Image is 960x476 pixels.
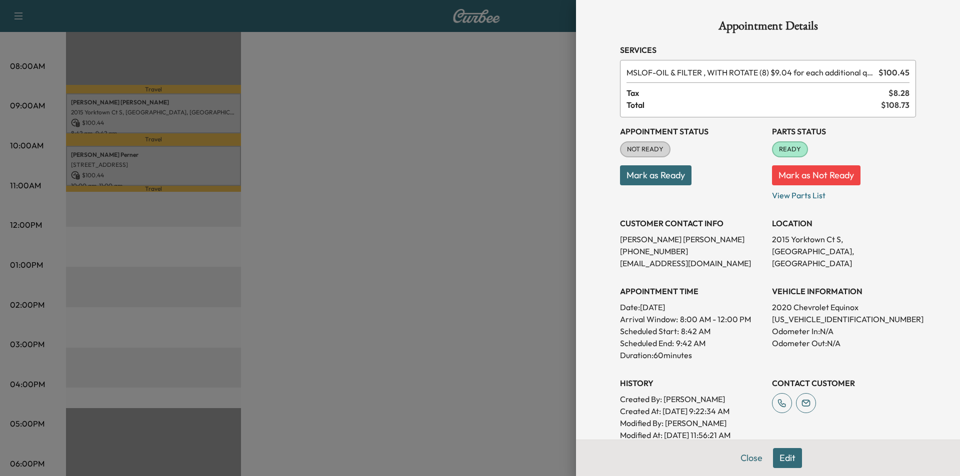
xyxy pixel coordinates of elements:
p: Created At : [DATE] 9:22:34 AM [620,405,764,417]
p: Duration: 60 minutes [620,349,764,361]
p: [PERSON_NAME] [PERSON_NAME] [620,233,764,245]
span: Tax [626,87,888,99]
p: Date: [DATE] [620,301,764,313]
span: READY [773,144,807,154]
span: OIL & FILTER , WITH ROTATE (8) $9.04 for each additional quart [626,66,874,78]
h3: LOCATION [772,217,916,229]
p: Modified By : [PERSON_NAME] [620,417,764,429]
p: 2015 Yorktown Ct S, [GEOGRAPHIC_DATA], [GEOGRAPHIC_DATA] [772,233,916,269]
h3: Services [620,44,916,56]
span: $ 108.73 [881,99,909,111]
span: $ 100.45 [878,66,909,78]
p: Arrival Window: [620,313,764,325]
h1: Appointment Details [620,20,916,36]
span: $ 8.28 [888,87,909,99]
p: Odometer Out: N/A [772,337,916,349]
span: NOT READY [621,144,669,154]
h3: CONTACT CUSTOMER [772,377,916,389]
p: Created By : [PERSON_NAME] [620,393,764,405]
p: Scheduled Start: [620,325,679,337]
button: Close [734,448,769,468]
p: View Parts List [772,185,916,201]
button: Edit [773,448,802,468]
button: Mark as Not Ready [772,165,860,185]
h3: History [620,377,764,389]
span: 8:00 AM - 12:00 PM [680,313,751,325]
button: Mark as Ready [620,165,691,185]
h3: Appointment Status [620,125,764,137]
p: [US_VEHICLE_IDENTIFICATION_NUMBER] [772,313,916,325]
h3: Parts Status [772,125,916,137]
span: Total [626,99,881,111]
p: 9:42 AM [676,337,705,349]
h3: VEHICLE INFORMATION [772,285,916,297]
p: [EMAIL_ADDRESS][DOMAIN_NAME] [620,257,764,269]
p: Scheduled End: [620,337,674,349]
h3: CUSTOMER CONTACT INFO [620,217,764,229]
p: Modified At : [DATE] 11:56:21 AM [620,429,764,441]
p: 2020 Chevrolet Equinox [772,301,916,313]
p: [PHONE_NUMBER] [620,245,764,257]
p: 8:42 AM [681,325,710,337]
h3: APPOINTMENT TIME [620,285,764,297]
p: Odometer In: N/A [772,325,916,337]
